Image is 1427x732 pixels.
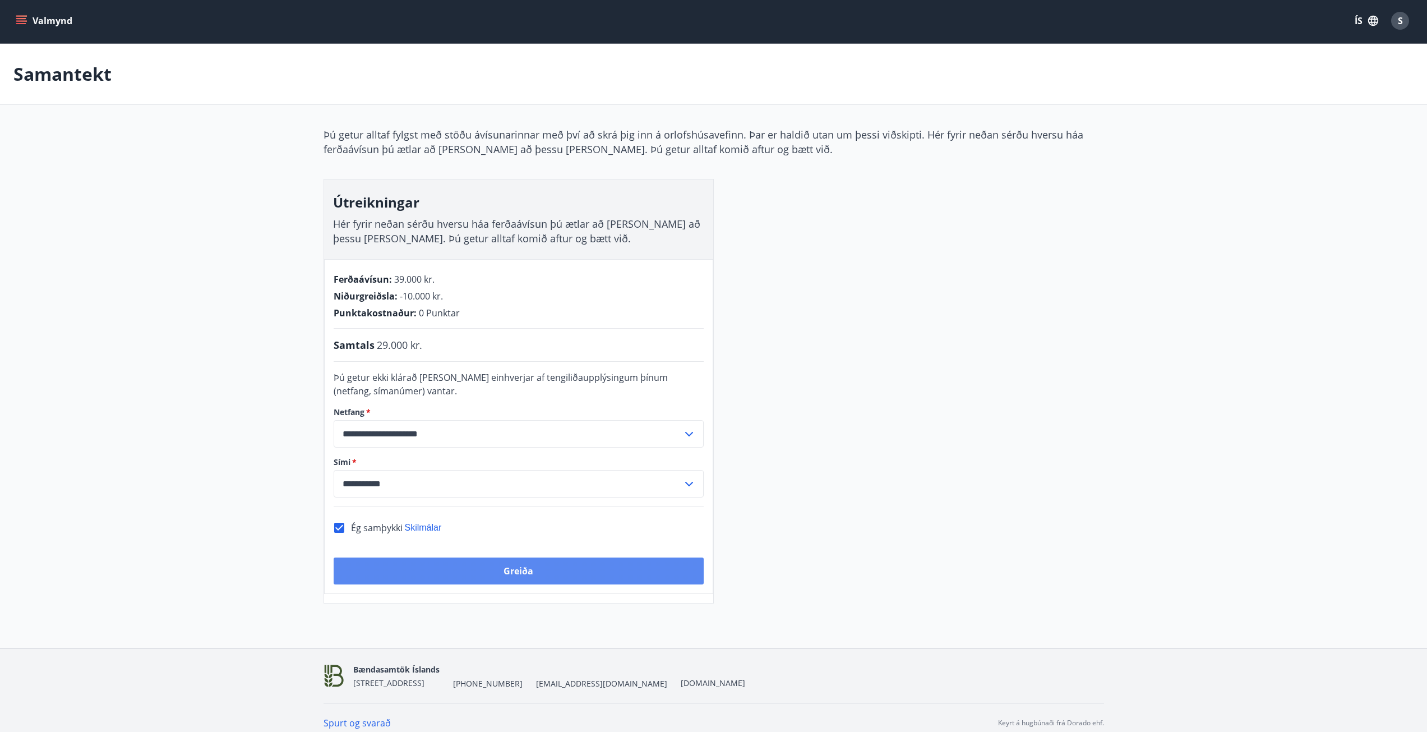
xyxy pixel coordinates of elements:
[394,273,435,286] span: 39.000 kr.
[334,407,704,418] label: Netfang
[333,193,704,212] h3: Útreikningar
[405,523,442,532] span: Skilmálar
[324,717,391,729] a: Spurt og svarað
[405,522,442,534] button: Skilmálar
[334,273,392,286] span: Ferðaávísun :
[998,718,1104,728] p: Keyrt á hugbúnaði frá Dorado ehf.
[324,664,345,688] img: 2aDbt2Rg6yHZme2i5sJufPfIVoFiG0feiFzq86Ft.png
[353,678,424,688] span: [STREET_ADDRESS]
[681,678,745,688] a: [DOMAIN_NAME]
[536,678,667,689] span: [EMAIL_ADDRESS][DOMAIN_NAME]
[334,290,398,302] span: Niðurgreiðsla :
[334,307,417,319] span: Punktakostnaður :
[324,127,1104,156] p: Þú getur alltaf fylgst með stöðu ávísunarinnar með því að skrá þig inn á orlofshúsavefinn. Þar er...
[353,664,440,675] span: Bændasamtök Íslands
[351,522,403,534] span: Ég samþykki
[13,11,77,31] button: menu
[377,338,422,352] span: 29.000 kr.
[1398,15,1403,27] span: S
[400,290,443,302] span: -10.000 kr.
[1387,7,1414,34] button: S
[333,217,700,245] span: Hér fyrir neðan sérðu hversu háa ferðaávísun þú ætlar að [PERSON_NAME] að þessu [PERSON_NAME]. Þú...
[334,558,704,584] button: Greiða
[419,307,460,319] span: 0 Punktar
[13,62,112,86] p: Samantekt
[1349,11,1384,31] button: ÍS
[334,457,704,468] label: Sími
[334,338,375,352] span: Samtals
[453,678,523,689] span: [PHONE_NUMBER]
[334,371,668,397] span: Þú getur ekki klárað [PERSON_NAME] einhverjar af tengiliðaupplýsingum þínum (netfang, símanúmer) ...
